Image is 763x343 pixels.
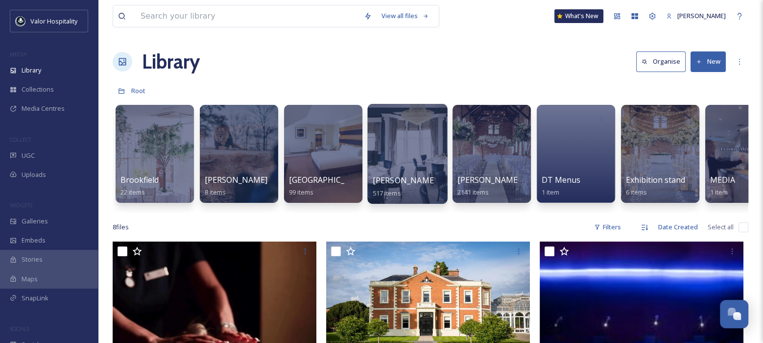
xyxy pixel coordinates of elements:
[142,47,200,76] a: Library
[205,188,226,196] span: 8 items
[22,151,35,160] span: UGC
[22,294,48,303] span: SnapLink
[120,188,145,196] span: 22 items
[542,188,559,196] span: 1 item
[377,6,434,25] a: View all files
[626,175,685,196] a: Exhibition stand6 items
[22,274,38,284] span: Maps
[636,51,686,72] button: Organise
[10,325,29,332] span: SOCIALS
[22,66,41,75] span: Library
[457,175,558,196] a: [PERSON_NAME] Weddings2141 items
[677,11,726,20] span: [PERSON_NAME]
[653,218,703,237] div: Date Created
[542,174,580,185] span: DT Menus
[16,16,25,26] img: images
[710,188,728,196] span: 1 item
[589,218,626,237] div: Filters
[554,9,603,23] a: What's New
[289,188,313,196] span: 99 items
[289,174,430,185] span: [GEOGRAPHIC_DATA][PERSON_NAME]
[373,176,453,197] a: [PERSON_NAME] ALL517 items
[710,175,735,196] a: MEDIA1 item
[205,175,267,196] a: [PERSON_NAME]8 items
[10,136,31,143] span: COLLECT
[205,174,267,185] span: [PERSON_NAME]
[626,174,685,185] span: Exhibition stand
[457,174,558,185] span: [PERSON_NAME] Weddings
[131,85,145,97] a: Root
[30,17,77,25] span: Valor Hospitality
[720,300,748,328] button: Open Chat
[710,174,735,185] span: MEDIA
[120,175,159,196] a: Brookfield22 items
[373,188,401,197] span: 517 items
[22,255,43,264] span: Stories
[136,5,359,27] input: Search your library
[22,170,46,179] span: Uploads
[661,6,731,25] a: [PERSON_NAME]
[131,86,145,95] span: Root
[10,50,27,58] span: MEDIA
[636,51,691,72] a: Organise
[113,222,129,232] span: 8 file s
[120,174,159,185] span: Brookfield
[373,175,453,186] span: [PERSON_NAME] ALL
[542,175,580,196] a: DT Menus1 item
[691,51,726,72] button: New
[22,217,48,226] span: Galleries
[626,188,647,196] span: 6 items
[22,104,65,113] span: Media Centres
[708,222,734,232] span: Select all
[22,85,54,94] span: Collections
[289,175,430,196] a: [GEOGRAPHIC_DATA][PERSON_NAME]99 items
[10,201,32,209] span: WIDGETS
[457,188,489,196] span: 2141 items
[22,236,46,245] span: Embeds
